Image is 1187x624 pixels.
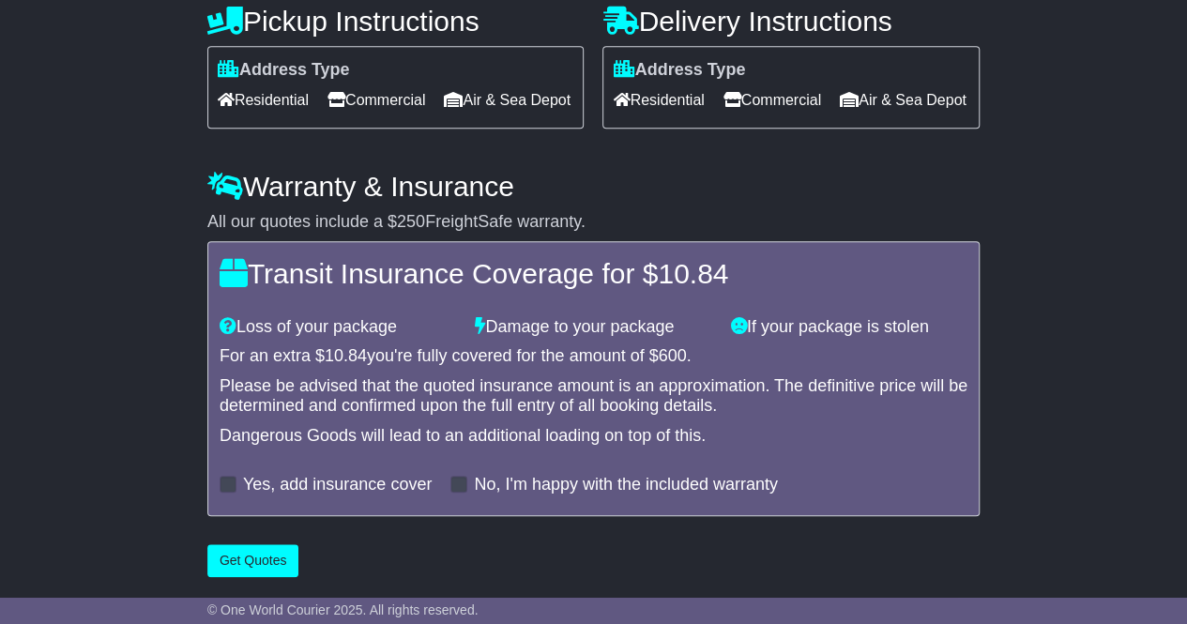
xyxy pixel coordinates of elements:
[613,85,704,114] span: Residential
[210,317,465,338] div: Loss of your package
[220,426,967,447] div: Dangerous Goods will lead to an additional loading on top of this.
[723,85,821,114] span: Commercial
[207,171,980,202] h4: Warranty & Insurance
[325,346,367,365] span: 10.84
[220,346,967,367] div: For an extra $ you're fully covered for the amount of $ .
[659,346,687,365] span: 600
[207,544,299,577] button: Get Quotes
[613,60,745,81] label: Address Type
[658,258,728,289] span: 10.84
[218,60,350,81] label: Address Type
[218,85,309,114] span: Residential
[207,212,980,233] div: All our quotes include a $ FreightSafe warranty.
[444,85,571,114] span: Air & Sea Depot
[397,212,425,231] span: 250
[722,317,977,338] div: If your package is stolen
[243,475,432,495] label: Yes, add insurance cover
[207,6,585,37] h4: Pickup Instructions
[220,258,967,289] h4: Transit Insurance Coverage for $
[220,376,967,417] div: Please be advised that the quoted insurance amount is an approximation. The definitive price will...
[327,85,425,114] span: Commercial
[602,6,980,37] h4: Delivery Instructions
[207,602,479,617] span: © One World Courier 2025. All rights reserved.
[840,85,966,114] span: Air & Sea Depot
[465,317,721,338] div: Damage to your package
[474,475,778,495] label: No, I'm happy with the included warranty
